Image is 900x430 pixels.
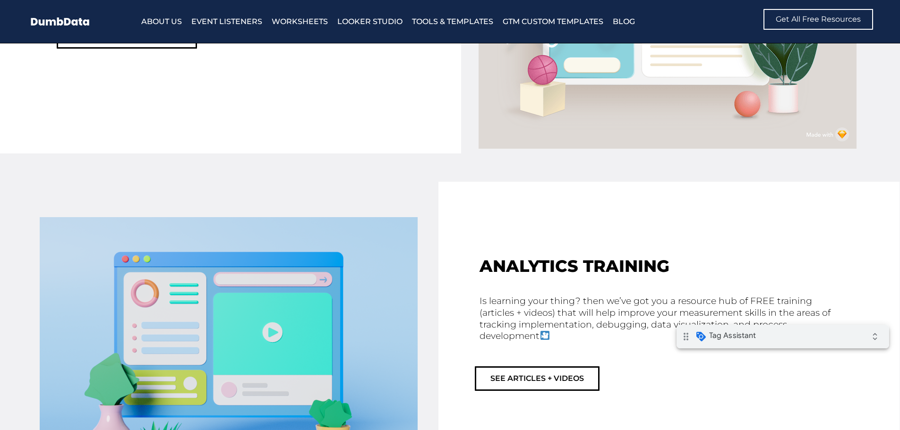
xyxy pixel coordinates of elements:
a: GTM Custom Templates [503,15,603,28]
a: Get All Free Resources [763,9,873,30]
span: Get All Free Resources [776,16,861,23]
a: Tools & Templates [412,15,493,28]
a: Looker Studio [337,15,403,28]
h2: analytics training [480,255,868,277]
img: 🎦 [540,331,549,340]
p: Is learning your thing? then we’ve got you a resource hub of FREE training (articles + videos) th... [480,295,835,342]
a: Worksheets [272,15,328,28]
span: See Articles + Videos [490,375,584,382]
a: About Us [141,15,182,28]
a: Event Listeners [191,15,262,28]
nav: Menu [141,15,702,28]
span: Tag Assistant [33,6,79,16]
a: See Articles + Videos [475,366,600,391]
a: Blog [613,15,635,28]
i: Collapse debug badge [189,2,208,21]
